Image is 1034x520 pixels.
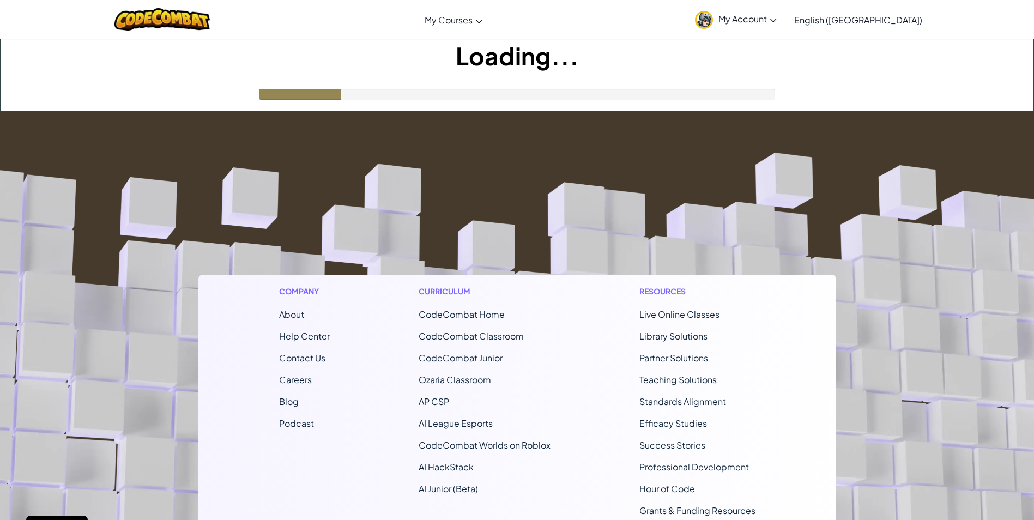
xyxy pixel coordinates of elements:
[419,461,474,473] a: AI HackStack
[279,374,312,385] a: Careers
[425,14,473,26] span: My Courses
[1,39,1033,72] h1: Loading...
[419,286,551,297] h1: Curriculum
[419,483,478,494] a: AI Junior (Beta)
[419,330,524,342] a: CodeCombat Classroom
[279,330,330,342] a: Help Center
[639,374,717,385] a: Teaching Solutions
[690,2,782,37] a: My Account
[419,374,491,385] a: Ozaria Classroom
[639,439,705,451] a: Success Stories
[639,505,755,516] a: Grants & Funding Resources
[419,309,505,320] span: CodeCombat Home
[279,418,314,429] a: Podcast
[639,309,719,320] a: Live Online Classes
[695,11,713,29] img: avatar
[279,309,304,320] a: About
[789,5,928,34] a: English ([GEOGRAPHIC_DATA])
[419,396,449,407] a: AP CSP
[419,418,493,429] a: AI League Esports
[639,396,726,407] a: Standards Alignment
[639,483,695,494] a: Hour of Code
[419,5,488,34] a: My Courses
[419,352,503,364] a: CodeCombat Junior
[279,286,330,297] h1: Company
[279,352,325,364] span: Contact Us
[639,418,707,429] a: Efficacy Studies
[639,286,755,297] h1: Resources
[639,461,749,473] a: Professional Development
[718,13,777,25] span: My Account
[639,352,708,364] a: Partner Solutions
[639,330,708,342] a: Library Solutions
[419,439,551,451] a: CodeCombat Worlds on Roblox
[279,396,299,407] a: Blog
[794,14,922,26] span: English ([GEOGRAPHIC_DATA])
[114,8,210,31] img: CodeCombat logo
